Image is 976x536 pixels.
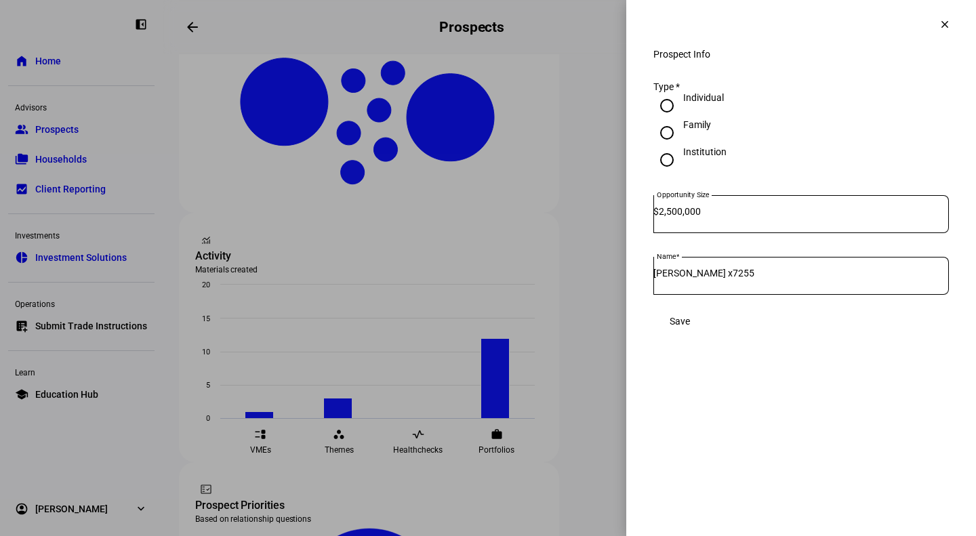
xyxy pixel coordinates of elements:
div: Individual [683,92,724,103]
div: Type * [653,81,949,92]
mat-icon: clear [939,18,951,30]
div: Prospect Info [653,49,949,60]
mat-label: Name [657,252,676,260]
button: Save [653,308,706,335]
span: $ [653,206,659,217]
div: Family [683,119,711,130]
div: Institution [683,146,727,157]
span: Save [670,316,690,327]
mat-label: Opportunity Size [657,190,709,199]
